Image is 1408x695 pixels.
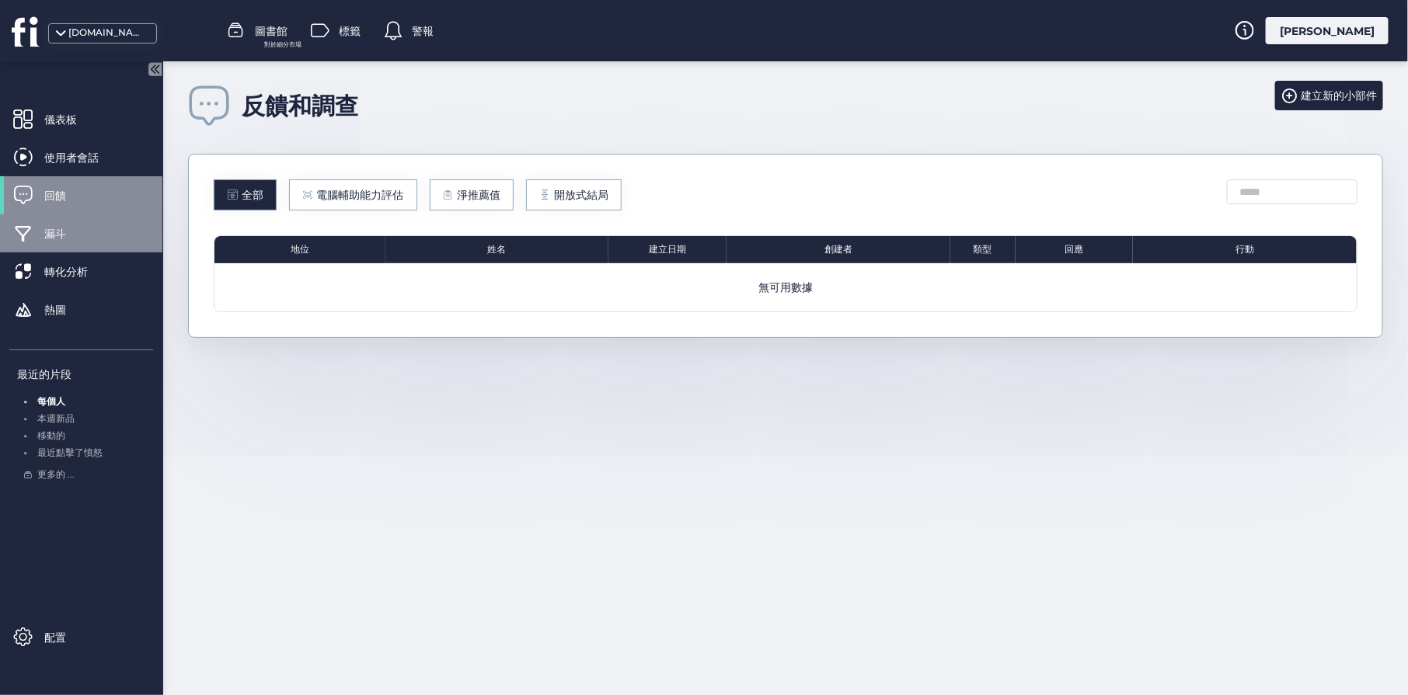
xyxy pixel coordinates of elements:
[317,188,404,202] font: 電腦輔助能力評估
[1065,243,1083,255] font: 回應
[23,393,33,405] font: 。
[412,24,434,38] font: 警報
[44,227,66,241] font: 漏斗
[17,367,71,381] font: 最近的片段
[242,92,358,120] font: 反饋和調查
[824,243,852,255] font: 創建者
[554,188,608,202] font: 開放式結局
[44,631,66,645] font: 配置
[255,24,288,38] font: 圖書館
[44,151,99,165] font: 使用者會話
[44,303,66,317] font: 熱圖
[488,243,507,255] font: 姓名
[339,24,361,38] font: 標籤
[37,429,65,441] font: 移動的
[974,243,992,255] font: 類型
[37,447,103,458] font: 最近點擊了憤怒
[1280,24,1375,38] font: [PERSON_NAME]
[23,444,33,456] font: 。
[37,412,75,424] font: 本週新品
[23,427,33,439] font: 。
[457,188,500,202] font: 淨推薦值
[1301,89,1377,103] font: 建立新的小部件
[44,113,77,127] font: 儀表板
[649,243,686,255] font: 建立日期
[37,395,65,407] font: 每個人
[44,189,66,203] font: 回饋
[264,40,301,48] font: 對於細分市場
[1235,243,1254,255] font: 行動
[242,188,263,202] font: 全部
[23,410,33,422] font: 。
[68,26,151,38] font: [DOMAIN_NAME]
[291,243,309,255] font: 地位
[44,265,88,279] font: 轉化分析
[37,468,75,480] font: 更多的 ...
[758,280,813,294] font: 無可用數據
